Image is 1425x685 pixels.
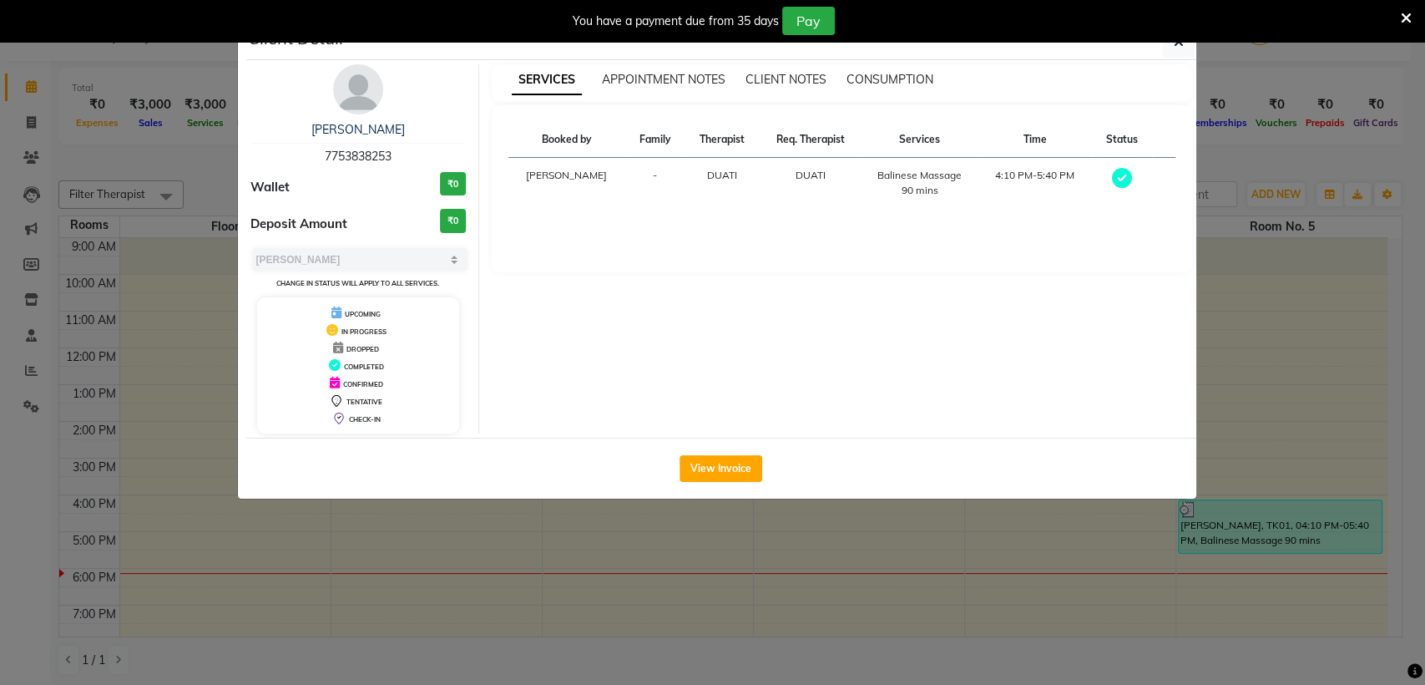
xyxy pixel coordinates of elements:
img: avatar [333,64,383,114]
span: SERVICES [512,65,582,95]
span: CLIENT NOTES [745,72,826,87]
td: [PERSON_NAME] [508,158,625,209]
span: IN PROGRESS [341,327,387,336]
a: [PERSON_NAME] [311,122,405,137]
h3: ₹0 [440,172,466,196]
div: You have a payment due from 35 days [573,13,779,30]
button: View Invoice [680,455,762,482]
span: APPOINTMENT NOTES [602,72,725,87]
td: 4:10 PM-5:40 PM [978,158,1092,209]
span: 7753838253 [325,149,392,164]
td: - [625,158,685,209]
span: UPCOMING [345,310,381,318]
button: Pay [782,7,835,35]
small: Change in status will apply to all services. [276,279,439,287]
div: Balinese Massage 90 mins [872,168,967,198]
span: DUATI [796,169,826,181]
span: TENTATIVE [346,398,382,406]
th: Therapist [685,122,760,158]
h3: ₹0 [440,209,466,233]
span: DUATI [707,169,737,181]
span: COMPLETED [344,363,384,371]
th: Time [978,122,1092,158]
span: Wallet [250,178,290,197]
span: CONSUMPTION [846,72,933,87]
span: Deposit Amount [250,215,347,234]
th: Req. Therapist [760,122,862,158]
span: DROPPED [346,345,379,353]
span: CHECK-IN [349,415,381,424]
th: Status [1092,122,1152,158]
th: Services [862,122,977,158]
span: CONFIRMED [343,380,383,388]
th: Family [625,122,685,158]
th: Booked by [508,122,625,158]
